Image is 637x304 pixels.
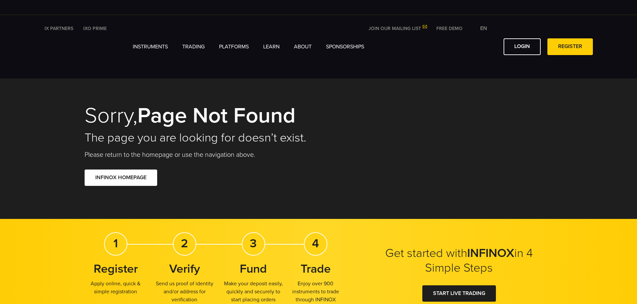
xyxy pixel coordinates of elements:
strong: page not found [137,102,296,129]
a: TRADING [182,22,211,72]
a: SPONSORSHIPS [326,43,364,51]
p: Please return to the homepage or use the navigation above. [85,150,309,160]
strong: Verify [169,262,200,276]
a: Instruments [133,22,174,72]
strong: Trade [301,262,331,276]
a: INFINOX HOMEPAGE [85,170,157,186]
p: Enjoy over 900 instruments to trade through INFINOX [285,280,347,304]
strong: INFINOX [467,246,514,260]
p: Make your deposit easily, quickly and securely to start placing orders [222,280,285,304]
a: Learn [263,22,286,72]
a: PLATFORMS [219,22,255,72]
strong: Register [94,262,138,276]
strong: 1 [113,236,118,251]
a: INFINOX Logo [44,22,113,72]
strong: Fund [240,262,267,276]
strong: 2 [181,236,188,251]
a: START LIVE TRADING [422,285,496,302]
a: LOGIN [504,38,541,55]
strong: 3 [250,236,257,251]
p: Apply online, quick & simple registration [85,280,147,296]
h1: Sorry, [85,104,309,127]
a: REGISTER [547,38,593,55]
strong: 4 [312,236,319,251]
h2: The page you are looking for doesn’t exist. [85,130,309,145]
h2: Get started with in 4 Simple Steps [376,246,543,275]
a: ABOUT [294,22,318,72]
